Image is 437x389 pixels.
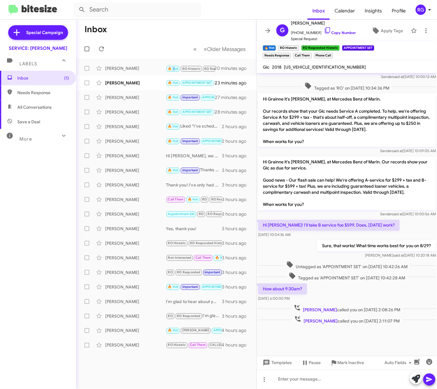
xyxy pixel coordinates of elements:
[286,272,408,281] span: Tagged as 'APPOINTMENT SET' on [DATE] 10:42:28 AM
[393,74,404,79] span: said at
[166,153,222,159] div: Hi [PERSON_NAME], we would want to diagnose the vehicle 1st to confirm. If the whole trans module...
[222,299,252,305] div: 3 hours ago
[168,139,178,143] span: 🔥 Hot
[222,167,252,173] div: 3 hours ago
[8,25,68,40] a: Special Campaign
[168,314,173,318] span: RO
[205,67,241,71] span: RO Responded Historic
[222,124,252,130] div: 2 hours ago
[366,25,408,36] button: Apply Tags
[166,342,222,349] div: can you call me please b
[258,296,290,301] span: [DATE] 6:00:00 PM
[168,212,195,216] span: Appointment Set
[190,43,200,55] button: Previous
[314,53,333,58] small: Phone Call
[292,316,402,324] span: called you on [DATE] 2:11:07 PM
[262,357,292,368] span: Templates
[381,74,436,79] span: Sender [DATE] 10:00:12 AM
[291,19,356,27] span: [PERSON_NAME]
[168,81,178,85] span: 🔥 Hot
[365,253,436,258] span: [PERSON_NAME] [DATE] 10:20:18 AM
[222,269,252,275] div: 3 hours ago
[182,110,212,114] span: APPOINTMENT SET
[168,168,178,172] span: 🔥 Hot
[301,45,340,51] small: RO Responded Historic
[257,357,297,368] button: Templates
[168,110,178,114] span: 🔥 Hot
[105,65,166,71] div: [PERSON_NAME]
[105,299,166,305] div: [PERSON_NAME]
[182,168,198,172] span: Important
[272,64,281,70] span: 2018
[213,329,243,333] span: APPOINTMENT SET
[168,256,191,260] span: Not-Interested
[222,182,252,188] div: 3 hours ago
[393,253,404,258] span: said at
[166,196,222,203] div: The transmission filter and fluid change is due
[324,30,356,35] a: Copy Number
[105,284,166,290] div: [PERSON_NAME]
[304,319,338,324] span: [PERSON_NAME]
[215,94,252,101] div: 27 minutes ago
[105,226,166,232] div: [PERSON_NAME]
[188,197,198,201] span: 🔥 Hot
[166,167,222,174] div: Thanks so much!
[293,53,311,58] small: Call Them
[215,109,252,115] div: 28 minutes ago
[258,94,436,147] p: Hi Grainne it's [PERSON_NAME], at Mercedes Benz of Marin. Our records show that your Glc needs Se...
[211,197,235,201] span: RO Responded
[210,343,223,347] span: CALLED
[166,94,215,101] div: I will book your appointment for [DATE] with a loaner at 9:00 AM. We will see you then!
[387,2,411,20] a: Profile
[202,285,232,289] span: APPOINTMENT SET
[182,67,200,71] span: RO Historic
[17,104,52,110] span: All Conversations
[166,312,222,319] div: I'm glad to hear that you had a great experience with [PERSON_NAME]! If you need to schedule any ...
[105,196,166,203] div: [PERSON_NAME]
[166,254,222,261] div: Any idea of the cost?
[263,53,291,58] small: Needs Response
[166,210,222,217] div: yes thank you
[105,94,166,101] div: [PERSON_NAME]
[105,167,166,173] div: [PERSON_NAME]
[182,139,198,143] span: Important
[205,270,220,274] span: Important
[193,45,197,53] span: «
[380,149,436,153] span: Sender [DATE] 10:09:05 AM
[166,226,222,232] div: Yes, thank you!
[317,241,436,251] p: Sure, that works! What time works best for you on 8/29?
[190,241,226,245] span: RO Responded Historic
[278,45,299,51] small: RO Historic
[263,45,276,51] small: 🔥 Hot
[207,46,246,53] span: Older Messages
[215,80,252,86] div: 23 minutes ago
[222,255,252,261] div: 3 hours ago
[105,240,166,246] div: [PERSON_NAME]
[258,157,436,210] p: Hi Grainne it's [PERSON_NAME], at Mercedes Benz of Marin. Our records show your Glc as due for se...
[168,67,178,71] span: 🔥 Hot
[190,43,249,55] nav: Page navigation example
[202,197,207,201] span: RO
[168,125,178,128] span: 🔥 Hot
[166,182,222,188] div: Thank you! I've only had my GLA for a couple of years, so I won't be looking for a new car for a ...
[190,343,206,347] span: Call Them
[325,357,369,368] button: Mark Inactive
[105,80,166,86] div: [PERSON_NAME]
[308,2,330,20] span: Inbox
[302,82,392,91] span: Tagged as 'RO' on [DATE] 10:34:36 PM
[17,90,69,96] span: Needs Response
[200,43,249,55] button: Next
[202,95,232,99] span: APPOINTMENT SET
[258,233,291,237] span: [DATE] 10:04:36 AM
[202,139,232,143] span: APPOINTMENT SET
[105,211,166,217] div: [PERSON_NAME]
[105,269,166,275] div: [PERSON_NAME]
[360,2,387,20] a: Insights
[182,285,198,289] span: Important
[416,5,426,15] div: RG
[215,256,225,260] span: 🔥 Hot
[166,299,222,305] div: I'm glad to hear about your positive experience! If you have any further questions or need assist...
[222,226,252,232] div: 3 hours ago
